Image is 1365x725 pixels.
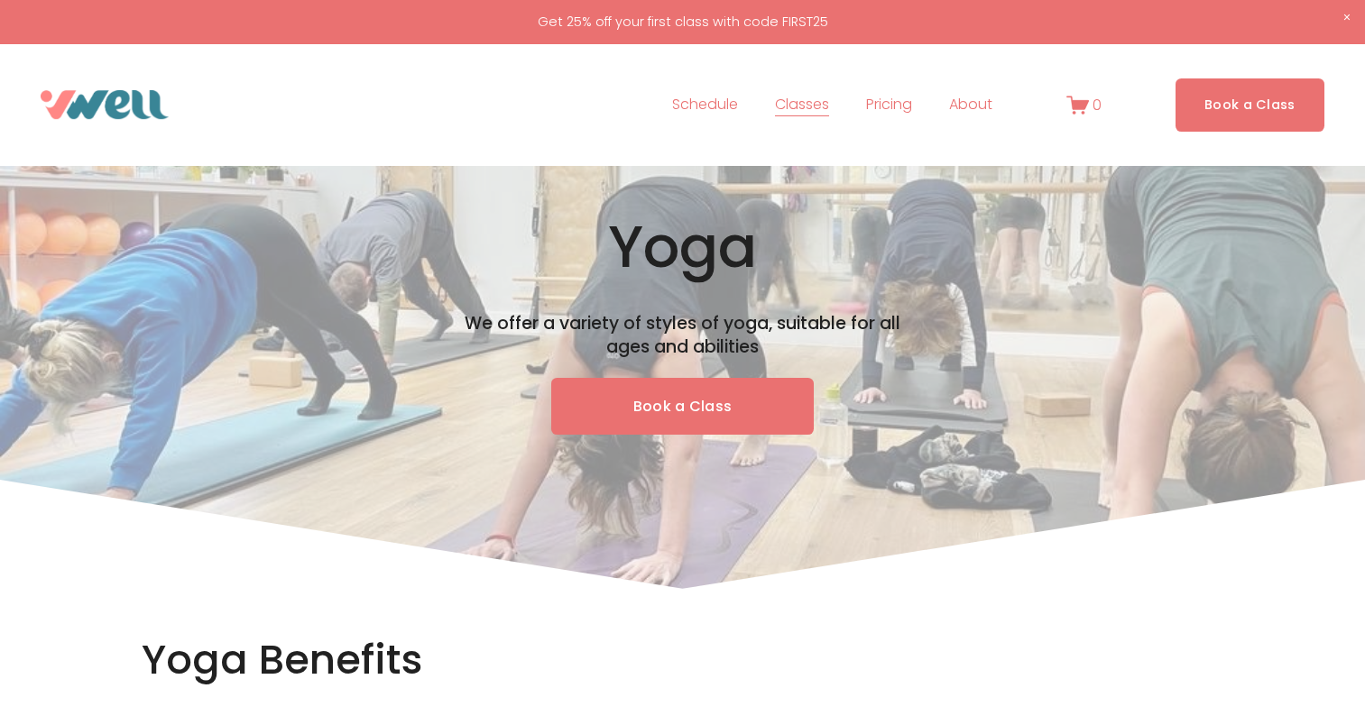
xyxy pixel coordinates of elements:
a: Pricing [866,90,912,119]
a: Book a Class [1176,78,1324,132]
span: About [949,92,992,118]
a: folder dropdown [949,90,992,119]
a: 0 items in cart [1066,94,1102,116]
h2: Yoga Benefits [142,634,541,686]
a: folder dropdown [775,90,829,119]
span: 0 [1093,95,1102,115]
a: Book a Class [551,378,815,435]
img: VWell [41,90,169,119]
h4: We offer a variety of styles of yoga, suitable for all ages and abilities [460,312,906,360]
a: Schedule [672,90,738,119]
span: Classes [775,92,829,118]
h1: Yoga [278,212,1087,283]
